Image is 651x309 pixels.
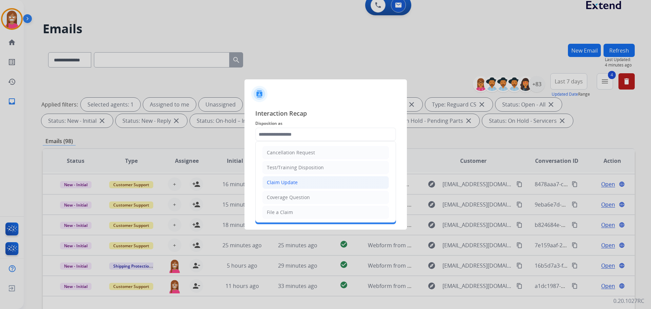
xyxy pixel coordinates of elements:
div: Claim Update [267,179,298,186]
img: contactIcon [251,86,268,102]
div: Coverage Question [267,194,310,201]
div: Cancellation Request [267,149,315,156]
span: Disposition as [255,119,396,128]
p: 0.20.1027RC [613,297,644,305]
div: Test/Training Disposition [267,164,324,171]
div: File a Claim [267,209,293,216]
span: Interaction Recap [255,109,396,119]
